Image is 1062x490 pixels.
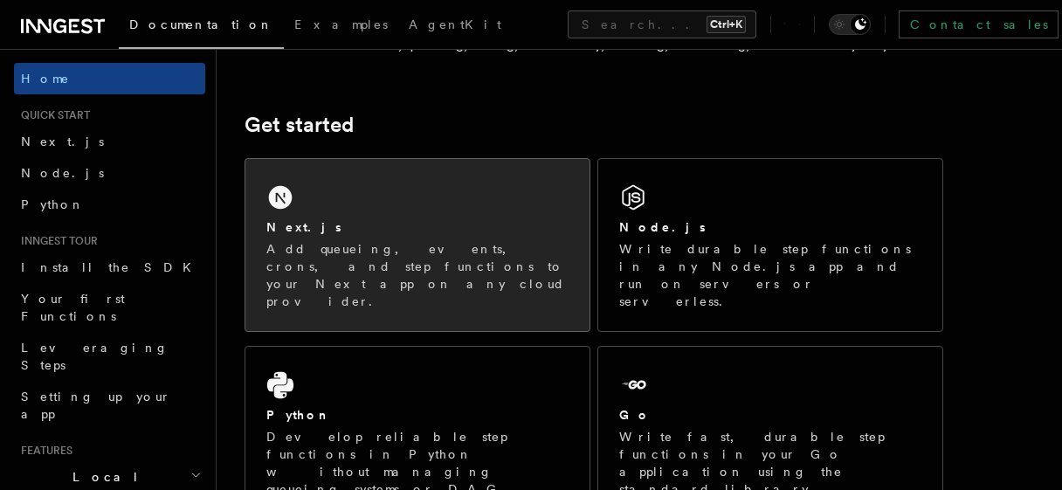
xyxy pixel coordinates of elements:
span: Inngest tour [14,234,98,248]
span: Examples [294,17,388,31]
span: Quick start [14,108,90,122]
a: Examples [284,5,398,47]
span: Home [21,70,70,87]
a: Node.js [14,157,205,189]
a: Node.jsWrite durable step functions in any Node.js app and run on servers or serverless. [597,158,943,332]
h2: Next.js [266,218,341,236]
a: Next.jsAdd queueing, events, crons, and step functions to your Next app on any cloud provider. [245,158,590,332]
a: Get started [245,113,354,137]
a: Next.js [14,126,205,157]
h2: Node.js [619,218,706,236]
a: Contact sales [899,10,1059,38]
a: Documentation [119,5,284,49]
a: Leveraging Steps [14,332,205,381]
a: AgentKit [398,5,512,47]
h2: Python [266,406,331,424]
a: Home [14,63,205,94]
h2: Go [619,406,651,424]
span: Node.js [21,166,104,180]
span: Python [21,197,85,211]
span: Features [14,444,72,458]
a: Install the SDK [14,252,205,283]
p: Write durable step functions in any Node.js app and run on servers or serverless. [619,240,921,310]
button: Toggle dark mode [829,14,871,35]
a: Python [14,189,205,220]
span: Your first Functions [21,292,125,323]
span: Install the SDK [21,260,202,274]
a: Your first Functions [14,283,205,332]
button: Search...Ctrl+K [568,10,756,38]
a: Setting up your app [14,381,205,430]
span: Leveraging Steps [21,341,169,372]
span: AgentKit [409,17,501,31]
span: Next.js [21,135,104,148]
span: Documentation [129,17,273,31]
p: Add queueing, events, crons, and step functions to your Next app on any cloud provider. [266,240,569,310]
kbd: Ctrl+K [707,16,746,33]
span: Setting up your app [21,390,171,421]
